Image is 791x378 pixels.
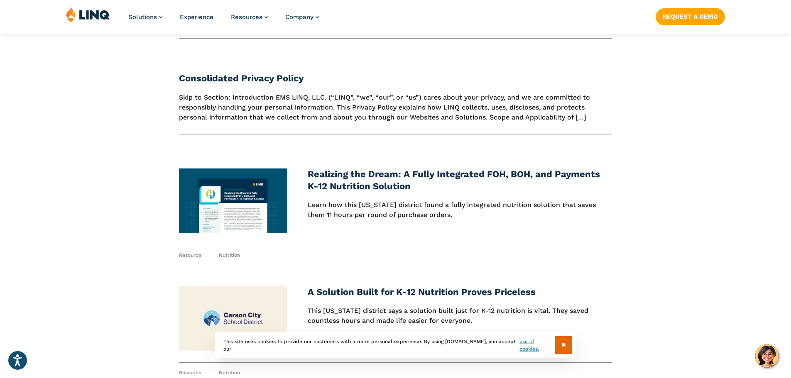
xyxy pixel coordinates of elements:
a: Request a Demo [656,8,725,25]
span: Company [285,13,313,21]
p: This [US_STATE] district says a solution built just for K-12 nutrition is vital. They saved count... [308,306,612,326]
span: Resources [231,13,262,21]
img: LINQ | K‑12 Software [66,7,110,22]
a: Realizing the Dream: A Fully Integrated FOH, BOH, and Payments K-12 Nutrition Solution [308,169,600,191]
a: Experience [180,13,213,21]
a: use of cookies. [519,338,555,353]
div: This site uses cookies to provide our customers with a more personal experience. By using [DOMAIN... [215,332,576,358]
p: Skip to Section: Introduction EMS LINQ, LLC. (“LINQ”, “we”, “our”, or “us”) cares about your priv... [179,93,612,123]
button: Hello, have a question? Let’s chat. [755,344,779,368]
a: Solutions [128,13,162,21]
span: Resource [179,369,201,376]
a: A Solution Built for K-12 Nutrition Proves Priceless [308,287,536,297]
nav: Button Navigation [656,7,725,25]
a: Consolidated Privacy Policy [179,73,304,83]
img: Hernando County Case Study [179,168,287,233]
img: Carson City Thumbnail [179,286,287,351]
a: Resources [231,13,268,21]
nav: Primary Navigation [128,7,319,34]
span: Resource [179,252,201,259]
p: Learn how this [US_STATE] district found a fully integrated nutrition solution that saves them 11... [308,200,612,220]
span: Solutions [128,13,157,21]
a: Company [285,13,319,21]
